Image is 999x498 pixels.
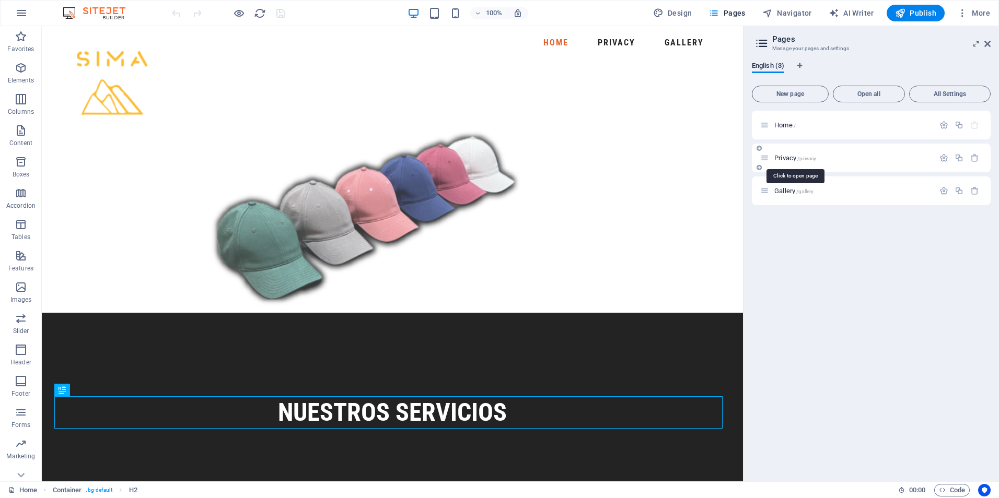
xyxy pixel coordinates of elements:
[794,123,796,128] span: /
[649,5,696,21] div: Design (Ctrl+Alt+Y)
[797,156,816,161] span: /privacy
[704,5,749,21] button: Pages
[11,421,30,429] p: Forms
[774,187,814,195] span: Click to open page
[10,295,32,304] p: Images
[8,264,33,272] p: Features
[771,155,934,161] div: Privacy/privacy
[955,186,963,195] div: Duplicate
[8,108,34,116] p: Columns
[13,170,30,179] p: Boxes
[838,91,900,97] span: Open all
[254,7,266,19] i: Reload page
[774,154,816,162] span: Privacy
[752,86,829,102] button: New page
[6,452,35,460] p: Marketing
[970,121,979,129] div: The startpage cannot be deleted
[909,484,925,496] span: 00 00
[752,60,784,74] span: English (3)
[939,121,948,129] div: Settings
[8,484,37,496] a: Click to cancel selection. Double-click to open Pages
[233,7,245,19] button: Click here to leave preview mode and continue editing
[898,484,926,496] h6: Session time
[939,153,948,162] div: Settings
[758,5,816,21] button: Navigator
[7,45,34,53] p: Favorites
[771,122,934,128] div: Home/
[752,62,991,81] div: Language Tabs
[708,8,745,18] span: Pages
[970,186,979,195] div: Remove
[762,8,812,18] span: Navigator
[129,484,137,496] span: Click to select. Double-click to edit
[8,76,34,85] p: Elements
[757,91,824,97] span: New page
[796,188,814,194] span: /gallery
[772,34,991,44] h2: Pages
[86,484,112,496] span: . bg-default
[513,8,522,18] i: On resize automatically adjust zoom level to fit chosen device.
[649,5,696,21] button: Design
[771,187,934,194] div: Gallery/gallery
[909,86,991,102] button: All Settings
[11,389,30,398] p: Footer
[916,486,918,494] span: :
[824,5,878,21] button: AI Writer
[772,44,970,53] h3: Manage your pages and settings
[953,5,994,21] button: More
[486,7,503,19] h6: 100%
[253,7,266,19] button: reload
[914,91,986,97] span: All Settings
[970,153,979,162] div: Remove
[829,8,874,18] span: AI Writer
[10,358,31,366] p: Header
[53,484,82,496] span: Click to select. Double-click to edit
[53,484,137,496] nav: breadcrumb
[11,233,30,241] p: Tables
[939,186,948,195] div: Settings
[887,5,945,21] button: Publish
[833,86,905,102] button: Open all
[470,7,507,19] button: 100%
[939,484,965,496] span: Code
[955,121,963,129] div: Duplicate
[978,484,991,496] button: Usercentrics
[895,8,936,18] span: Publish
[60,7,138,19] img: Editor Logo
[653,8,692,18] span: Design
[9,139,32,147] p: Content
[6,201,36,210] p: Accordion
[955,153,963,162] div: Duplicate
[13,327,29,335] p: Slider
[957,8,990,18] span: More
[934,484,970,496] button: Code
[774,121,796,129] span: Click to open page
